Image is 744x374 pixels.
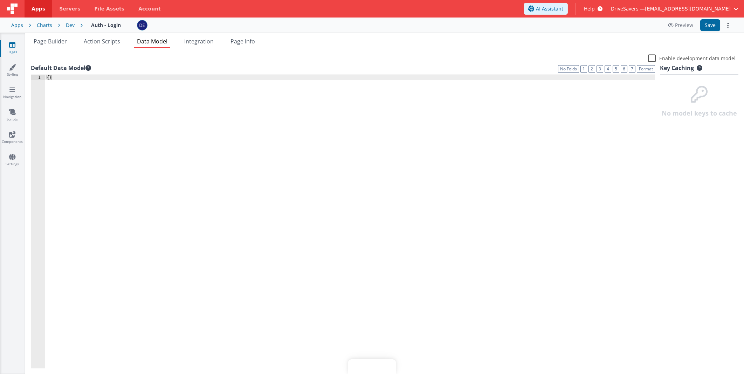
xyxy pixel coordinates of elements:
button: AI Assistant [524,3,568,15]
label: Enable development data model [648,54,736,62]
span: DriveSavers — [611,5,645,12]
iframe: Marker.io feedback button [348,359,396,374]
button: 7 [629,65,635,73]
button: 1 [580,65,587,73]
button: 3 [597,65,603,73]
span: AI Assistant [536,5,563,12]
button: Save [700,19,720,31]
button: DriveSavers — [EMAIL_ADDRESS][DOMAIN_NAME] [611,5,738,12]
h4: Key Caching [660,65,694,71]
div: 1 [31,75,45,80]
p: No model keys to cache [662,108,737,118]
div: Dev [66,22,75,29]
button: 5 [613,65,619,73]
h4: Auth - Login [91,22,121,28]
span: Apps [32,5,45,12]
button: Options [723,20,733,30]
span: Page Info [230,37,255,45]
span: Action Scripts [84,37,120,45]
span: Page Builder [34,37,67,45]
span: Integration [184,37,214,45]
span: [EMAIL_ADDRESS][DOMAIN_NAME] [645,5,731,12]
button: 6 [621,65,627,73]
button: No Folds [558,65,579,73]
button: Preview [664,20,697,31]
span: Servers [59,5,80,12]
button: Default Data Model [31,64,91,72]
span: Data Model [137,37,167,45]
div: Charts [37,22,52,29]
div: Apps [11,22,23,29]
img: c1374c675423fc74691aaade354d0b4b [137,20,147,30]
span: Help [584,5,595,12]
span: File Assets [95,5,125,12]
button: 2 [588,65,595,73]
button: 4 [605,65,611,73]
button: Format [637,65,655,73]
